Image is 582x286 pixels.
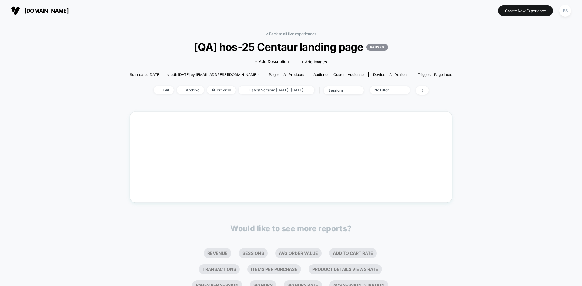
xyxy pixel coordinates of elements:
button: ES [557,5,573,17]
button: [DOMAIN_NAME] [9,6,70,15]
div: Audience: [313,72,364,77]
span: Preview [207,86,236,94]
span: all products [283,72,304,77]
div: sessions [328,88,353,93]
span: all devices [389,72,408,77]
span: + Add Description [255,59,289,65]
div: Trigger: [418,72,452,77]
li: Items Per Purchase [247,264,301,274]
div: No Filter [374,88,399,92]
span: Edit [154,86,174,94]
span: Device: [368,72,413,77]
p: Would like to see more reports? [230,224,352,233]
li: Product Details Views Rate [309,264,382,274]
span: Page Load [434,72,452,77]
span: Latest Version: [DATE] - [DATE] [239,86,314,94]
span: + Add Images [301,59,327,64]
img: Visually logo [11,6,20,15]
p: PAUSED [366,44,388,51]
li: Avg Order Value [275,248,322,258]
button: Create New Experience [498,5,553,16]
span: | [317,86,324,95]
div: Pages: [269,72,304,77]
span: Start date: [DATE] (Last edit [DATE] by [EMAIL_ADDRESS][DOMAIN_NAME]) [130,72,259,77]
li: Sessions [239,248,268,258]
span: Archive [177,86,204,94]
div: ES [559,5,571,17]
li: Add To Cart Rate [329,248,377,258]
li: Revenue [204,248,231,258]
li: Transactions [199,264,240,274]
span: Custom Audience [333,72,364,77]
span: [DOMAIN_NAME] [25,8,69,14]
span: [QA] hos-25 Centaur landing page [146,41,436,53]
a: < Back to all live experiences [266,31,316,36]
